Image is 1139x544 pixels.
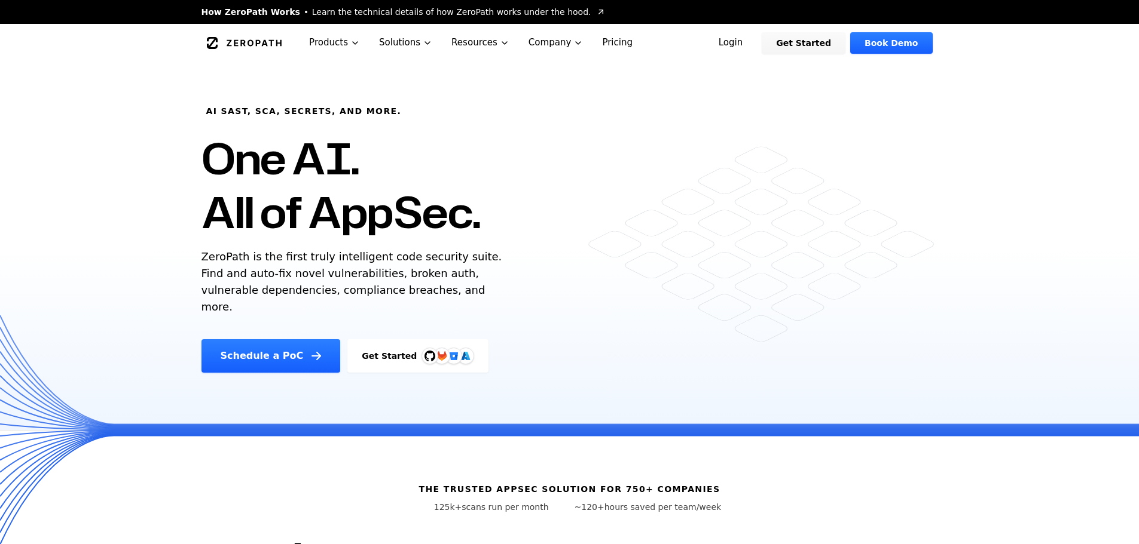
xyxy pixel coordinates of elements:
h6: The trusted AppSec solution for 750+ companies [419,483,720,495]
img: Azure [461,351,471,361]
img: GitHub [425,351,435,361]
p: ZeroPath is the first truly intelligent code security suite. Find and auto-fix novel vulnerabilit... [201,248,508,315]
span: Learn the technical details of how ZeroPath works under the hood. [312,6,591,18]
a: Pricing [593,24,642,62]
a: Login [704,32,758,54]
a: Get StartedGitHubGitLabAzure [347,339,488,373]
a: Book Demo [850,32,932,54]
button: Solutions [370,24,442,62]
span: How ZeroPath Works [201,6,300,18]
a: Schedule a PoC [201,339,341,373]
button: Company [519,24,593,62]
h1: One AI. All of AppSec. [201,131,481,239]
h6: AI SAST, SCA, Secrets, and more. [206,105,402,117]
svg: Bitbucket [447,349,460,362]
img: GitLab [430,344,454,368]
span: ~120+ [575,502,604,512]
span: 125k+ [434,502,462,512]
a: Get Started [762,32,845,54]
a: How ZeroPath WorksLearn the technical details of how ZeroPath works under the hood. [201,6,606,18]
p: hours saved per team/week [575,501,722,513]
nav: Global [187,24,952,62]
p: scans run per month [418,501,565,513]
button: Products [300,24,370,62]
button: Resources [442,24,519,62]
